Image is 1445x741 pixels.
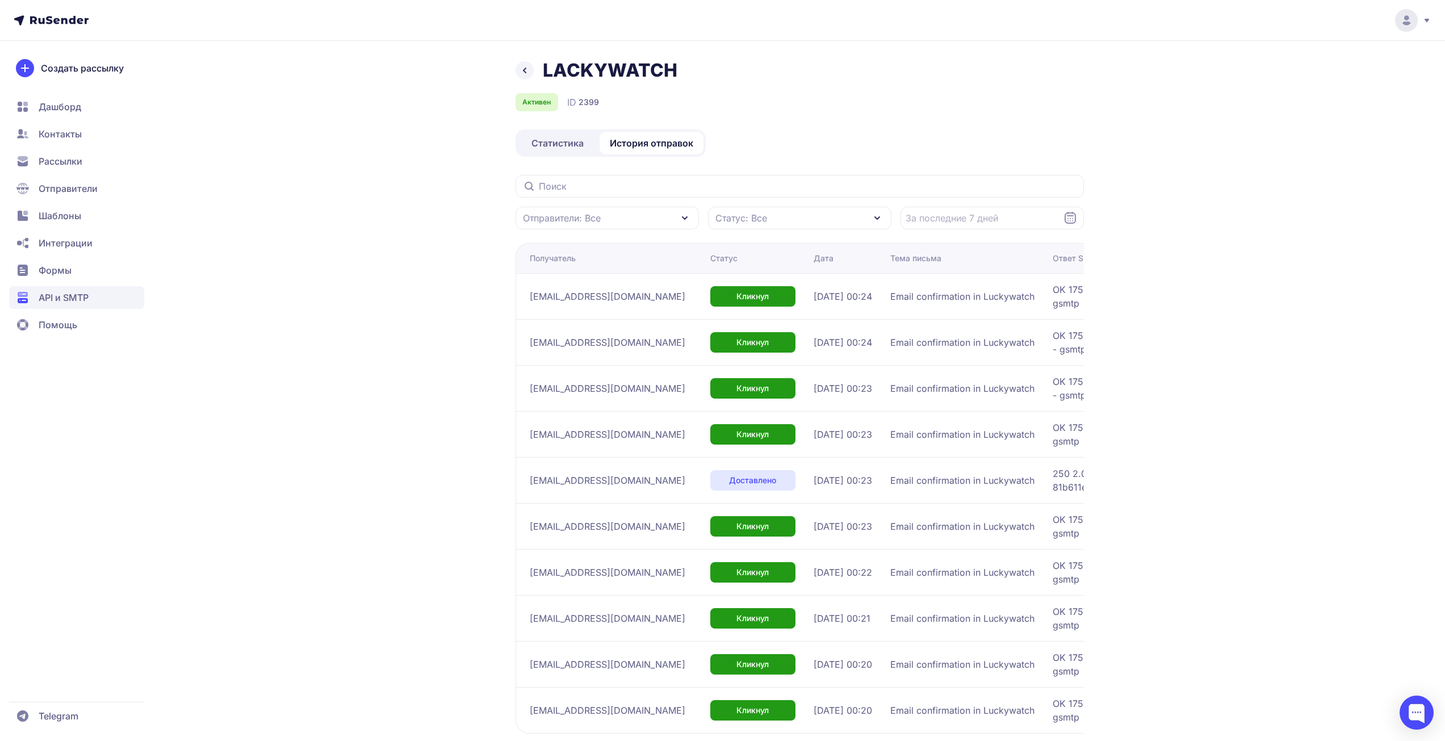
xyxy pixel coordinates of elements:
[1053,253,1101,264] div: Ответ SMTP
[39,291,89,304] span: API и SMTP
[890,428,1034,441] span: Email confirmation in Luckywatch
[1053,513,1337,540] span: OK 1757366611 2adb3069b0e04-56817e47aa3si24478e87.482 - gsmtp
[814,336,872,349] span: [DATE] 00:24
[39,154,82,168] span: Рассылки
[39,236,93,250] span: Интеграции
[1053,421,1337,448] span: OK 1757366624 2adb3069b0e04-5681738f3bfsi27820e87.323 - gsmtp
[890,612,1034,625] span: Email confirmation in Luckywatch
[890,704,1034,717] span: Email confirmation in Luckywatch
[1053,605,1337,632] span: OK 1757366491 38308e7fff4ca-337f50869b5si38329171fa.167 - gsmtp
[890,520,1034,533] span: Email confirmation in Luckywatch
[814,428,872,441] span: [DATE] 00:23
[530,704,685,717] span: [EMAIL_ADDRESS][DOMAIN_NAME]
[890,382,1034,395] span: Email confirmation in Luckywatch
[543,59,677,82] h1: LACKYWATCH
[39,263,72,277] span: Формы
[715,211,767,225] span: Статус: Все
[736,567,769,578] span: Кликнул
[530,290,685,303] span: [EMAIL_ADDRESS][DOMAIN_NAME]
[530,336,685,349] span: [EMAIL_ADDRESS][DOMAIN_NAME]
[530,382,685,395] span: [EMAIL_ADDRESS][DOMAIN_NAME]
[814,658,872,671] span: [DATE] 00:20
[518,132,597,154] a: Статистика
[890,474,1034,487] span: Email confirmation in Luckywatch
[814,474,872,487] span: [DATE] 00:23
[736,337,769,348] span: Кликнул
[736,705,769,716] span: Кликнул
[814,612,870,625] span: [DATE] 00:21
[600,132,703,154] a: История отправок
[814,520,872,533] span: [DATE] 00:23
[900,207,1084,229] input: Datepicker input
[1053,697,1337,724] span: OK 1757366449 ffacd0b85a97d-3df4fd37287si9546973f8f.449 - gsmtp
[39,209,81,223] span: Шаблоны
[890,336,1034,349] span: Email confirmation in Luckywatch
[530,658,685,671] span: [EMAIL_ADDRESS][DOMAIN_NAME]
[736,521,769,532] span: Кликнул
[39,182,98,195] span: Отправители
[736,613,769,624] span: Кликнул
[579,97,599,108] span: 2399
[736,383,769,394] span: Кликнул
[736,429,769,440] span: Кликнул
[530,474,685,487] span: [EMAIL_ADDRESS][DOMAIN_NAME]
[530,253,576,264] div: Получатель
[814,253,834,264] div: Дата
[523,211,601,225] span: Отправители: Все
[1053,559,1337,586] span: OK 1757366542 2adb3069b0e04-56806e4b521si35981e87.74 - gsmtp
[530,566,685,579] span: [EMAIL_ADDRESS][DOMAIN_NAME]
[531,136,584,150] span: Статистика
[814,704,872,717] span: [DATE] 00:20
[814,566,872,579] span: [DATE] 00:22
[41,61,124,75] span: Создать рассылку
[39,127,82,141] span: Контакты
[814,382,872,395] span: [DATE] 00:23
[890,566,1034,579] span: Email confirmation in Luckywatch
[522,98,551,107] span: Активен
[530,612,685,625] span: [EMAIL_ADDRESS][DOMAIN_NAME]
[736,291,769,302] span: Кликнул
[39,709,78,723] span: Telegram
[516,175,1084,198] input: Поиск
[39,100,81,114] span: Дашборд
[530,428,685,441] span: [EMAIL_ADDRESS][DOMAIN_NAME]
[890,290,1034,303] span: Email confirmation in Luckywatch
[530,520,685,533] span: [EMAIL_ADDRESS][DOMAIN_NAME]
[736,659,769,670] span: Кликнул
[814,290,872,303] span: [DATE] 00:24
[610,136,693,150] span: История отправок
[567,95,599,109] div: ID
[1053,467,1337,494] span: 250 2.0.0 OK 1757366617 af79cd13be357-81b611ef693si3596385a.1433 - gsmtp
[1053,651,1337,678] span: OK 1757366449 2adb3069b0e04-56806983506si34963e87.64 - gsmtp
[890,253,941,264] div: Тема письма
[1053,283,1337,310] span: OK 1757366686 5b1f17b1804b1-45ded92525esi1439325e9.89 - gsmtp
[890,658,1034,671] span: Email confirmation in Luckywatch
[729,475,776,486] span: Доставлено
[9,705,144,727] a: Telegram
[1053,329,1337,356] span: OK 1757366647 2adb3069b0e04-56818445e89si25229e87.535 - gsmtp
[710,253,738,264] div: Статус
[1053,375,1337,402] span: OK 1757366634 2adb3069b0e04-56806d56920si34889e87.118 - gsmtp
[39,318,77,332] span: Помощь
